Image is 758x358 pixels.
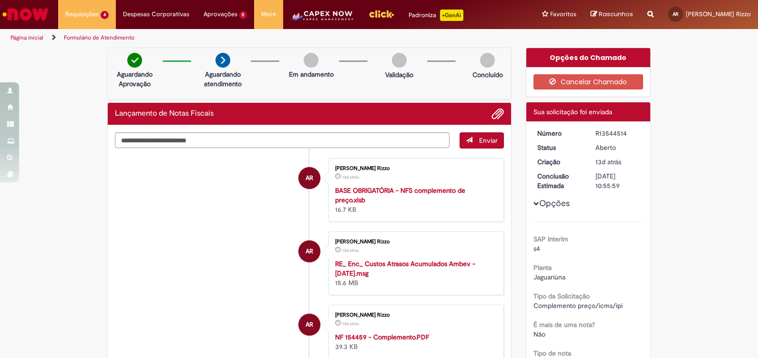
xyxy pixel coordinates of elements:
[492,108,504,120] button: Adicionar anexos
[298,167,320,189] div: Allan Borghetti Rizzo
[261,10,276,19] span: More
[595,143,640,152] div: Aberto
[530,171,589,190] dt: Conclusão Estimada
[335,186,465,204] a: BASE OBRIGATÓRIA - NFS complemento de preço.xlsb
[304,53,318,68] img: img-circle-grey.png
[290,10,354,29] img: CapexLogo5.png
[533,74,644,89] button: Cancelar Chamado
[204,10,237,19] span: Aprovações
[289,70,334,79] p: Em andamento
[673,11,678,17] span: AR
[472,70,503,80] p: Concluído
[335,239,494,245] div: [PERSON_NAME] Rizzo
[123,10,189,19] span: Despesas Corporativas
[115,109,214,118] h2: Lançamento de Notas Fiscais Histórico de tíquete
[369,7,394,21] img: click_logo_yellow_360x200.png
[533,108,612,116] span: Sua solicitação foi enviada
[533,244,540,253] span: s4
[306,313,313,336] span: AR
[533,292,590,300] b: Tipo da Solicitação
[335,259,494,288] div: 15.6 MB
[591,10,633,19] a: Rascunhos
[533,330,545,338] span: Não
[533,273,565,281] span: Jaguariúna
[385,70,413,80] p: Validação
[335,186,494,214] div: 16.7 KB
[533,301,623,310] span: Complemento preço/icms/ipi
[595,171,640,190] div: [DATE] 10:55:59
[298,240,320,262] div: Allan Borghetti Rizzo
[530,143,589,152] dt: Status
[335,166,494,171] div: [PERSON_NAME] Rizzo
[64,34,134,41] a: Formulário de Atendimento
[342,321,359,327] time: 17/09/2025 15:50:22
[335,332,494,351] div: 39.3 KB
[480,53,495,68] img: img-circle-grey.png
[392,53,407,68] img: img-circle-grey.png
[595,158,621,166] time: 17/09/2025 15:55:55
[101,11,109,19] span: 4
[595,157,640,167] div: 17/09/2025 15:55:55
[595,158,621,166] span: 13d atrás
[550,10,576,19] span: Favoritos
[335,312,494,318] div: [PERSON_NAME] Rizzo
[409,10,463,21] div: Padroniza
[530,157,589,167] dt: Criação
[342,174,359,180] span: 13d atrás
[595,129,640,138] div: R13544514
[335,333,429,341] a: NF 154459 - Complemento.PDF
[533,263,552,272] b: Planta
[342,321,359,327] span: 13d atrás
[342,248,359,253] time: 17/09/2025 15:55:36
[298,314,320,336] div: Allan Borghetti Rizzo
[533,349,571,358] b: Tipo de nota
[10,34,43,41] a: Página inicial
[479,136,498,145] span: Enviar
[65,10,99,19] span: Requisições
[112,70,158,89] p: Aguardando Aprovação
[342,174,359,180] time: 17/09/2025 15:55:51
[440,10,463,21] p: +GenAi
[115,132,450,149] textarea: Digite sua mensagem aqui...
[460,132,504,149] button: Enviar
[686,10,751,18] span: [PERSON_NAME] Rizzo
[127,53,142,68] img: check-circle-green.png
[215,53,230,68] img: arrow-next.png
[306,240,313,263] span: AR
[526,48,651,67] div: Opções do Chamado
[342,248,359,253] span: 13d atrás
[530,129,589,138] dt: Número
[599,10,633,19] span: Rascunhos
[533,320,595,329] b: É mais de uma nota?
[239,11,247,19] span: 5
[1,5,50,24] img: ServiceNow
[533,235,568,243] b: SAP Interim
[306,167,313,189] span: AR
[200,70,246,89] p: Aguardando atendimento
[335,259,475,278] a: RE_ Enc_ Custos Atrasos Acumulados Ambev - [DATE].msg
[7,29,498,47] ul: Trilhas de página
